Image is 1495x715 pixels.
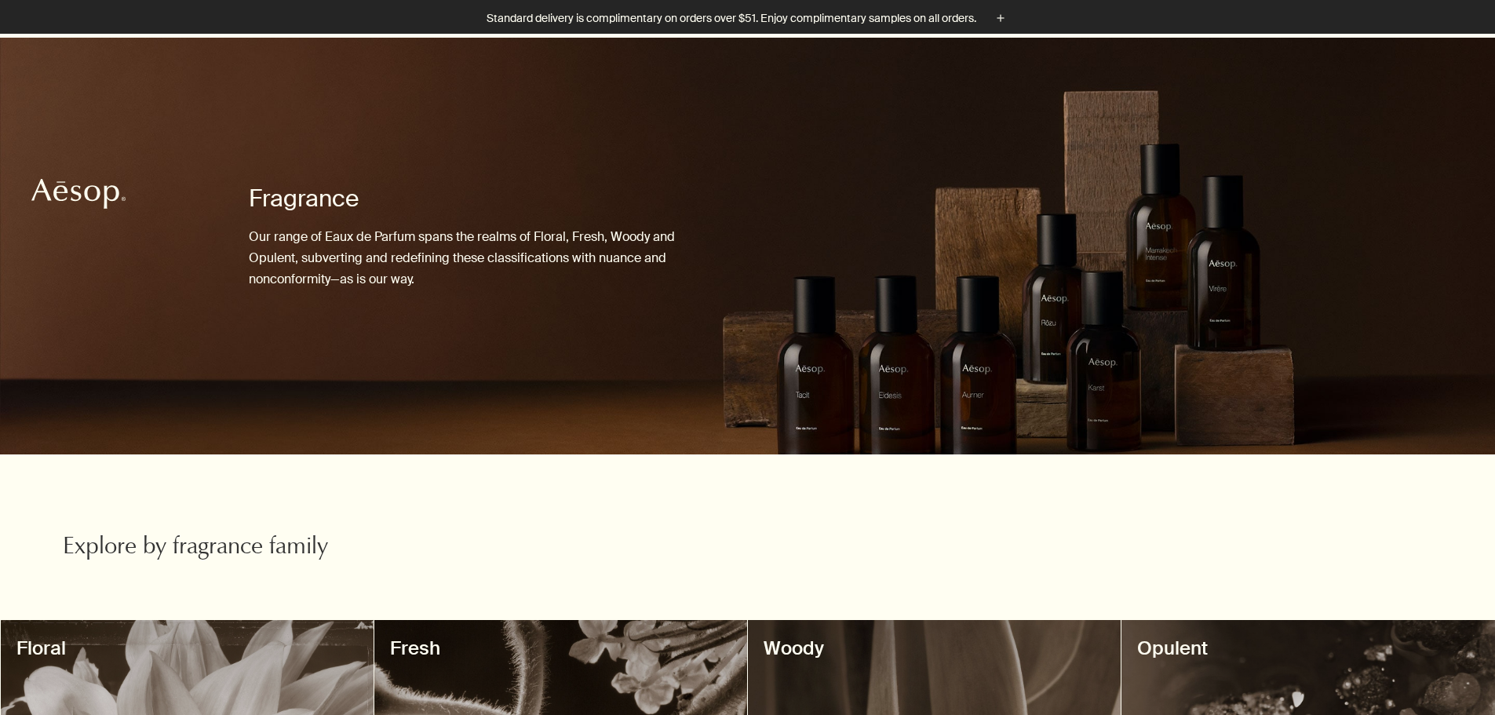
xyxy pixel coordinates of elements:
button: Standard delivery is complimentary on orders over $51. Enjoy complimentary samples on all orders. [487,9,1009,27]
a: Aesop [27,174,129,217]
svg: Aesop [31,178,126,210]
h1: Fragrance [249,183,684,214]
h3: Opulent [1137,636,1479,661]
h3: Floral [16,636,358,661]
p: Our range of Eaux de Parfum spans the realms of Floral, Fresh, Woody and Opulent, subverting and ... [249,226,684,290]
h2: Explore by fragrance family [63,533,520,564]
h3: Woody [764,636,1105,661]
h3: Fresh [390,636,731,661]
p: Standard delivery is complimentary on orders over $51. Enjoy complimentary samples on all orders. [487,10,976,27]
